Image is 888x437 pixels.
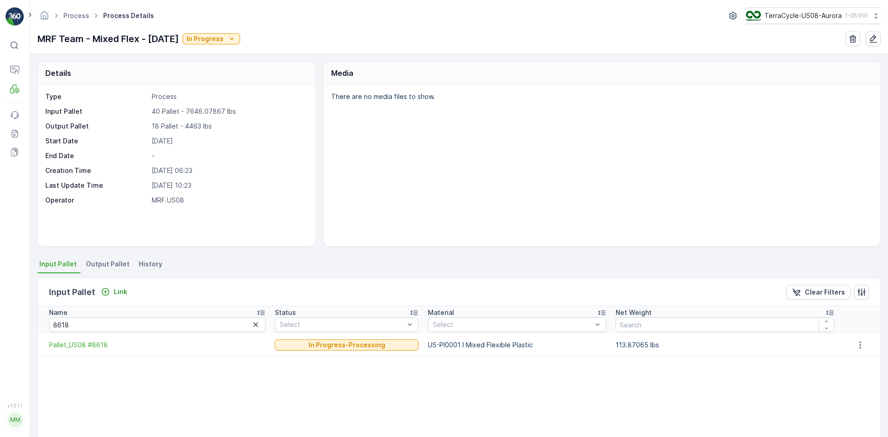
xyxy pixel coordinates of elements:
img: logo [6,7,24,26]
p: [DATE] [152,136,306,146]
button: In Progress-Processing [275,339,419,351]
img: image_ci7OI47.png [746,11,761,21]
p: In Progress [186,34,223,43]
p: Output Pallet [45,122,148,131]
p: Input Pallet [45,107,148,116]
p: Last Update Time [45,181,148,190]
p: Material [428,308,454,317]
button: TerraCycle-US08-Aurora(-05:00) [746,7,881,24]
span: History [139,259,162,269]
p: Input Pallet [49,286,95,299]
span: Input Pallet [39,259,77,269]
p: Operator [45,196,148,205]
p: Start Date [45,136,148,146]
p: MRF Team - Mixed Flex - [DATE] [37,32,179,46]
p: In Progress-Processing [308,340,385,350]
input: Search [616,317,835,332]
p: US-PI0001 I Mixed Flexible Plastic [428,340,606,350]
p: [DATE] 10:23 [152,181,306,190]
p: End Date [45,151,148,160]
a: Homepage [39,14,49,22]
span: Process Details [101,11,156,20]
button: Link [97,286,131,297]
p: 113.87065 lbs [616,340,835,350]
p: Select [433,320,592,329]
p: There are no media files to show. [331,92,870,101]
p: Status [275,308,296,317]
p: Name [49,308,68,317]
p: [DATE] 06:23 [152,166,306,175]
p: Type [45,92,148,101]
p: - [152,151,306,160]
span: v 1.51.1 [6,403,24,408]
a: Pallet_US08 #8618 [49,340,265,350]
p: ( -05:00 ) [845,12,868,19]
p: 18 Pallet - 4463 lbs [152,122,306,131]
p: Process [152,92,306,101]
p: 40 Pallet - 7646.07867 lbs [152,107,306,116]
p: Net Weight [616,308,652,317]
p: Details [45,68,71,79]
p: Link [114,287,127,296]
p: Clear Filters [805,288,845,297]
button: MM [6,410,24,430]
div: MM [8,412,23,427]
span: Output Pallet [86,259,129,269]
p: Media [331,68,353,79]
p: Select [280,320,404,329]
p: Creation Time [45,166,148,175]
button: In Progress [183,33,240,44]
input: Search [49,317,265,332]
a: Process [63,12,89,19]
p: MRF.US08 [152,196,306,205]
p: TerraCycle-US08-Aurora [765,11,842,20]
button: Clear Filters [786,285,851,300]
